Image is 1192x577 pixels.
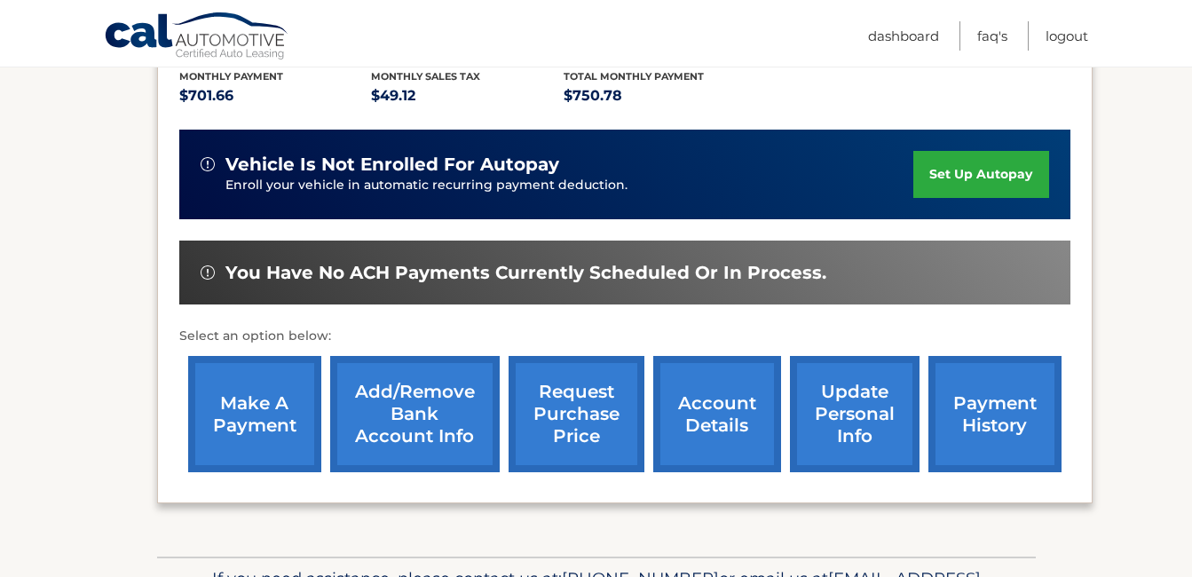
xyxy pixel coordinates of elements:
[371,83,564,108] p: $49.12
[564,70,704,83] span: Total Monthly Payment
[225,154,559,176] span: vehicle is not enrolled for autopay
[913,151,1048,198] a: set up autopay
[179,83,372,108] p: $701.66
[564,83,756,108] p: $750.78
[330,356,500,472] a: Add/Remove bank account info
[977,21,1007,51] a: FAQ's
[104,12,290,63] a: Cal Automotive
[201,157,215,171] img: alert-white.svg
[225,262,826,284] span: You have no ACH payments currently scheduled or in process.
[188,356,321,472] a: make a payment
[1046,21,1088,51] a: Logout
[790,356,920,472] a: update personal info
[868,21,939,51] a: Dashboard
[225,176,914,195] p: Enroll your vehicle in automatic recurring payment deduction.
[653,356,781,472] a: account details
[509,356,644,472] a: request purchase price
[179,70,283,83] span: Monthly Payment
[928,356,1062,472] a: payment history
[371,70,480,83] span: Monthly sales Tax
[201,265,215,280] img: alert-white.svg
[179,326,1070,347] p: Select an option below:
